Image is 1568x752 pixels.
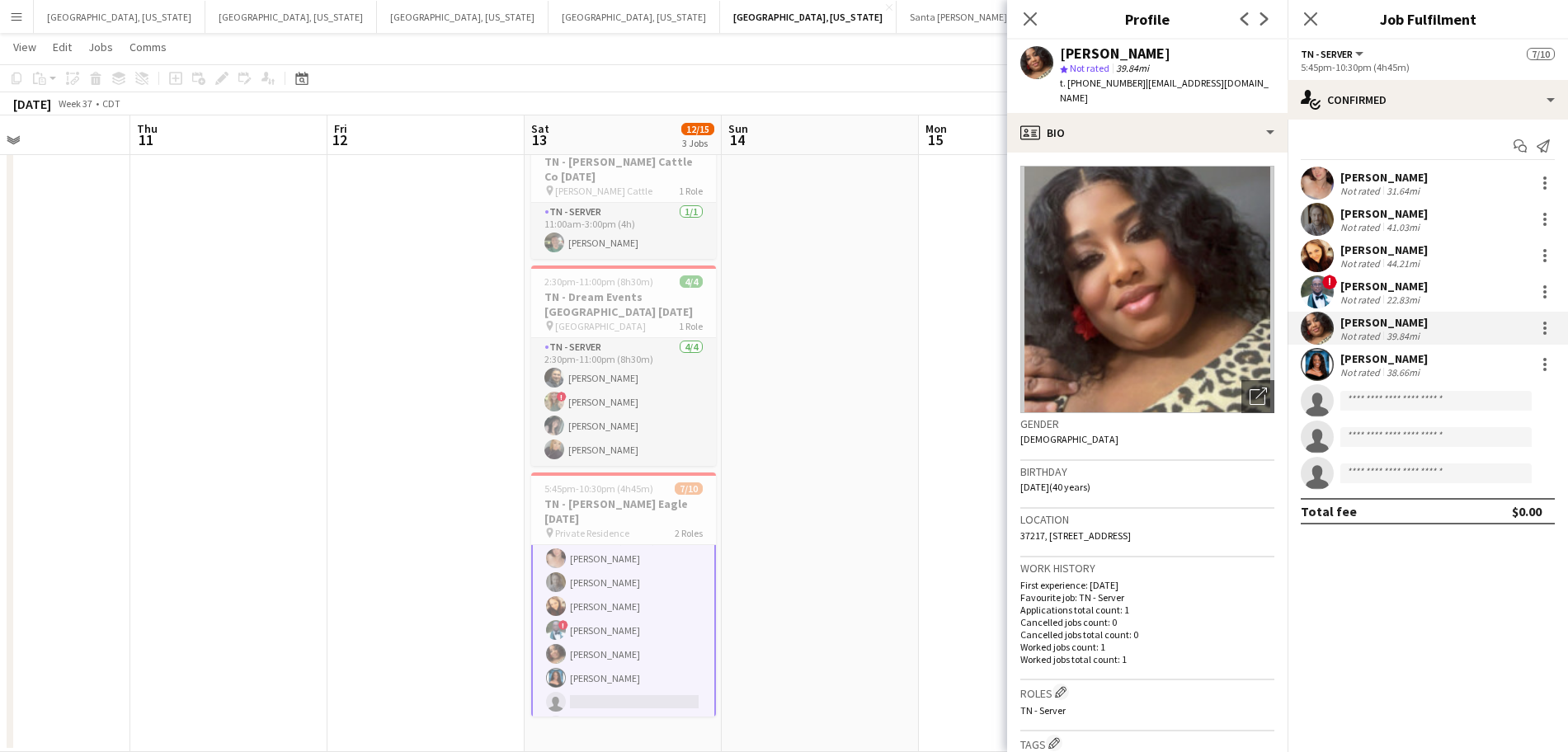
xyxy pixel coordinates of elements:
p: Applications total count: 1 [1020,604,1274,616]
app-card-role: TN - Server4/42:30pm-11:00pm (8h30m)[PERSON_NAME]![PERSON_NAME][PERSON_NAME][PERSON_NAME] [531,338,716,466]
span: Sun [728,121,748,136]
span: | [EMAIL_ADDRESS][DOMAIN_NAME] [1060,77,1269,104]
span: 5:45pm-10:30pm (4h45m) [544,482,653,495]
a: Jobs [82,36,120,58]
span: 14 [726,130,748,149]
div: [PERSON_NAME] [1340,315,1428,330]
div: $0.00 [1512,503,1542,519]
span: 2 Roles [675,527,703,539]
button: Santa [PERSON_NAME] [897,1,1021,33]
app-card-role: TN - Server1/111:00am-3:00pm (4h)[PERSON_NAME] [531,203,716,259]
div: Not rated [1340,294,1383,306]
div: CDT [102,97,120,110]
div: 38.66mi [1383,366,1423,378]
div: Not rated [1340,257,1383,270]
span: 39.84mi [1113,62,1152,74]
span: [GEOGRAPHIC_DATA] [555,320,646,332]
span: 1 Role [679,185,703,197]
span: Fri [334,121,347,136]
button: [GEOGRAPHIC_DATA], [US_STATE] [34,1,205,33]
h3: TN - [PERSON_NAME] Eagle [DATE] [531,496,716,526]
span: ! [557,392,567,402]
span: Sat [531,121,549,136]
span: Private Residence [555,527,629,539]
span: TN - Server [1301,48,1353,60]
h3: Tags [1020,735,1274,752]
span: 15 [923,130,947,149]
p: Worked jobs count: 1 [1020,641,1274,653]
h3: TN - Dream Events [GEOGRAPHIC_DATA] [DATE] [531,289,716,319]
h3: Birthday [1020,464,1274,479]
span: 4/4 [680,275,703,288]
h3: Gender [1020,416,1274,431]
button: [GEOGRAPHIC_DATA], [US_STATE] [549,1,720,33]
span: [PERSON_NAME] Cattle [555,185,652,197]
div: 41.03mi [1383,221,1423,233]
div: Total fee [1301,503,1357,519]
span: 37217, [STREET_ADDRESS] [1020,529,1131,542]
div: Not rated [1340,221,1383,233]
h3: Roles [1020,684,1274,701]
span: Not rated [1070,62,1109,74]
div: [DATE] [13,96,51,112]
div: Open photos pop-in [1241,380,1274,413]
span: 7/10 [1527,48,1555,60]
button: [GEOGRAPHIC_DATA], [US_STATE] [720,1,897,33]
span: 2:30pm-11:00pm (8h30m) [544,275,653,288]
h3: TN - [PERSON_NAME] Cattle Co [DATE] [531,154,716,184]
div: [PERSON_NAME] [1340,242,1428,257]
div: Bio [1007,113,1288,153]
span: View [13,40,36,54]
button: TN - Server [1301,48,1366,60]
div: 5:45pm-10:30pm (4h45m) [1301,61,1555,73]
p: Favourite job: TN - Server [1020,591,1274,604]
p: Cancelled jobs total count: 0 [1020,628,1274,641]
span: 12 [332,130,347,149]
img: Crew avatar or photo [1020,166,1274,413]
div: Not rated [1340,330,1383,342]
h3: Work history [1020,561,1274,576]
span: Week 37 [54,97,96,110]
app-job-card: 11:00am-3:00pm (4h)1/1TN - [PERSON_NAME] Cattle Co [DATE] [PERSON_NAME] Cattle1 RoleTN - Server1/... [531,130,716,259]
p: Worked jobs total count: 1 [1020,653,1274,665]
span: Mon [925,121,947,136]
button: [GEOGRAPHIC_DATA], [US_STATE] [377,1,549,33]
div: [PERSON_NAME] [1340,170,1428,185]
span: ! [558,620,568,630]
h3: Profile [1007,8,1288,30]
div: 22.83mi [1383,294,1423,306]
span: [DEMOGRAPHIC_DATA] [1020,433,1118,445]
span: 13 [529,130,549,149]
div: [PERSON_NAME] [1340,351,1428,366]
p: First experience: [DATE] [1020,579,1274,591]
app-job-card: 5:45pm-10:30pm (4h45m)7/10TN - [PERSON_NAME] Eagle [DATE] Private Residence2 RolesTN - Captain1/1... [531,472,716,717]
span: Thu [137,121,158,136]
span: TN - Server [1020,704,1066,717]
div: [PERSON_NAME] [1340,206,1428,221]
button: [GEOGRAPHIC_DATA], [US_STATE] [205,1,377,33]
span: [DATE] (40 years) [1020,481,1090,493]
div: 3 Jobs [682,137,713,149]
a: Edit [46,36,78,58]
span: t. [PHONE_NUMBER] [1060,77,1146,89]
h3: Job Fulfilment [1288,8,1568,30]
div: Not rated [1340,185,1383,197]
span: Comms [129,40,167,54]
div: [PERSON_NAME] [1060,46,1170,61]
h3: Location [1020,512,1274,527]
span: Jobs [88,40,113,54]
div: 31.64mi [1383,185,1423,197]
a: Comms [123,36,173,58]
span: ! [1322,275,1337,289]
div: 39.84mi [1383,330,1423,342]
span: 11 [134,130,158,149]
a: View [7,36,43,58]
div: [PERSON_NAME] [1340,279,1428,294]
div: 2:30pm-11:00pm (8h30m)4/4TN - Dream Events [GEOGRAPHIC_DATA] [DATE] [GEOGRAPHIC_DATA]1 RoleTN - S... [531,266,716,466]
span: 1 Role [679,320,703,332]
span: 12/15 [681,123,714,135]
div: Not rated [1340,366,1383,378]
p: Cancelled jobs count: 0 [1020,616,1274,628]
